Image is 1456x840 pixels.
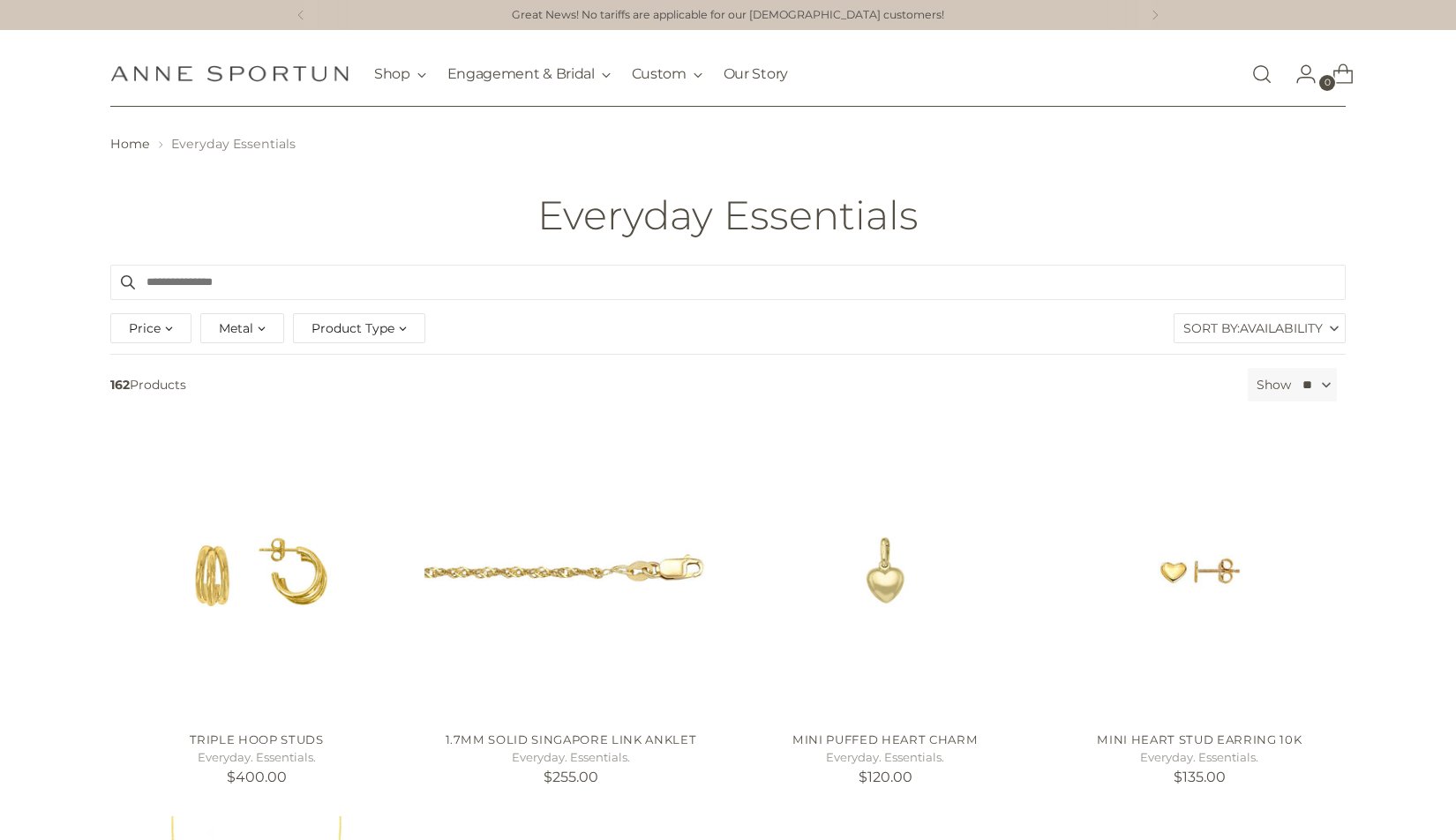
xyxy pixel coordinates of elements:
nav: breadcrumbs [110,135,1346,154]
a: Mini Puffed Heart Charm [739,425,1031,717]
a: 1.7mm Solid Singapore Link Anklet [424,425,717,717]
label: Show [1257,376,1291,394]
a: Home [110,136,150,152]
button: Custom [632,55,702,94]
a: Go to the account page [1281,56,1317,92]
button: Shop [374,55,426,94]
span: Everyday Essentials [171,136,296,152]
h1: Everyday Essentials [537,193,919,237]
a: Mini Puffed Heart Charm [792,732,978,746]
a: Great News! No tariffs are applicable for our [DEMOGRAPHIC_DATA] customers! [512,7,944,24]
span: 0 [1319,75,1335,91]
span: Availability [1240,314,1323,342]
a: MINI HEART STUD EARRING 10k [1054,425,1346,717]
span: $255.00 [544,769,598,785]
h5: Everyday. Essentials. [739,749,1031,767]
span: $400.00 [227,769,287,785]
a: Anne Sportun Fine Jewellery [110,65,349,82]
span: Products [103,368,1241,401]
h5: Everyday. Essentials. [1054,749,1346,767]
span: $135.00 [1174,769,1226,785]
a: Triple Hoop Studs [190,732,324,746]
a: Open cart modal [1318,56,1354,92]
span: $120.00 [859,769,912,785]
a: 1.7mm Solid Singapore Link Anklet [446,732,697,746]
b: 162 [110,377,130,393]
h5: Everyday. Essentials. [110,749,402,767]
span: Price [129,319,161,338]
button: Engagement & Bridal [447,55,611,94]
span: Metal [219,319,253,338]
a: Our Story [724,55,788,94]
a: MINI HEART STUD EARRING 10k [1097,732,1302,746]
label: Sort By:Availability [1175,314,1345,342]
h5: Everyday. Essentials. [424,749,717,767]
a: Open search modal [1244,56,1280,92]
input: Search products [110,265,1346,300]
span: Product Type [311,319,394,338]
a: Triple Hoop Studs [110,425,402,717]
